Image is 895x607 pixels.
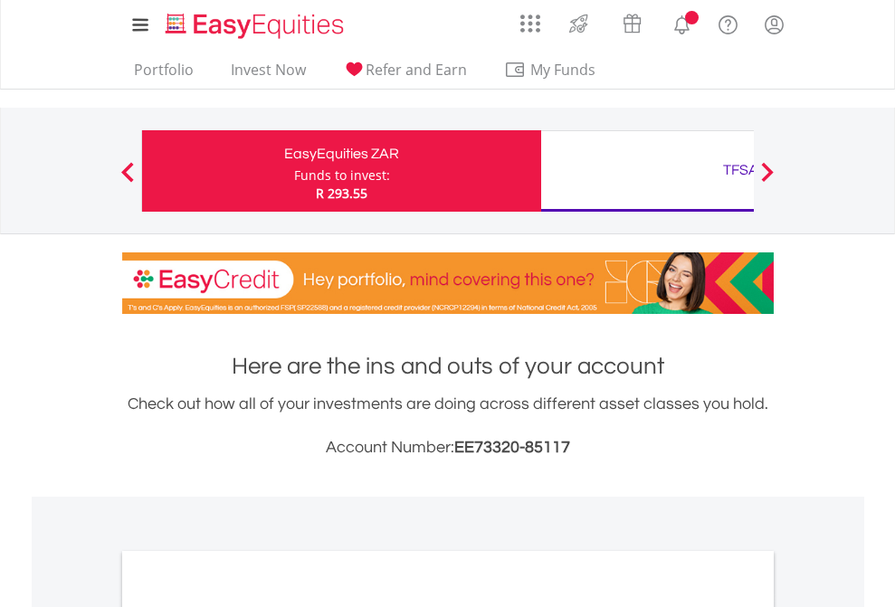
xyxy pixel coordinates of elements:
img: grid-menu-icon.svg [520,14,540,33]
a: Notifications [659,5,705,41]
img: EasyCredit Promotion Banner [122,252,774,314]
div: EasyEquities ZAR [153,141,530,166]
button: Next [749,171,786,189]
a: Refer and Earn [336,61,474,89]
a: My Profile [751,5,797,44]
a: AppsGrid [509,5,552,33]
a: Invest Now [224,61,313,89]
span: Refer and Earn [366,60,467,80]
img: thrive-v2.svg [564,9,594,38]
div: Funds to invest: [294,166,390,185]
a: FAQ's and Support [705,5,751,41]
h1: Here are the ins and outs of your account [122,350,774,383]
h3: Account Number: [122,435,774,460]
img: vouchers-v2.svg [617,9,647,38]
a: Vouchers [605,5,659,38]
span: EE73320-85117 [454,439,570,456]
span: My Funds [504,58,623,81]
img: EasyEquities_Logo.png [162,11,351,41]
button: Previous [109,171,146,189]
a: Portfolio [127,61,201,89]
span: R 293.55 [316,185,367,202]
a: Home page [158,5,351,41]
div: Check out how all of your investments are doing across different asset classes you hold. [122,392,774,460]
